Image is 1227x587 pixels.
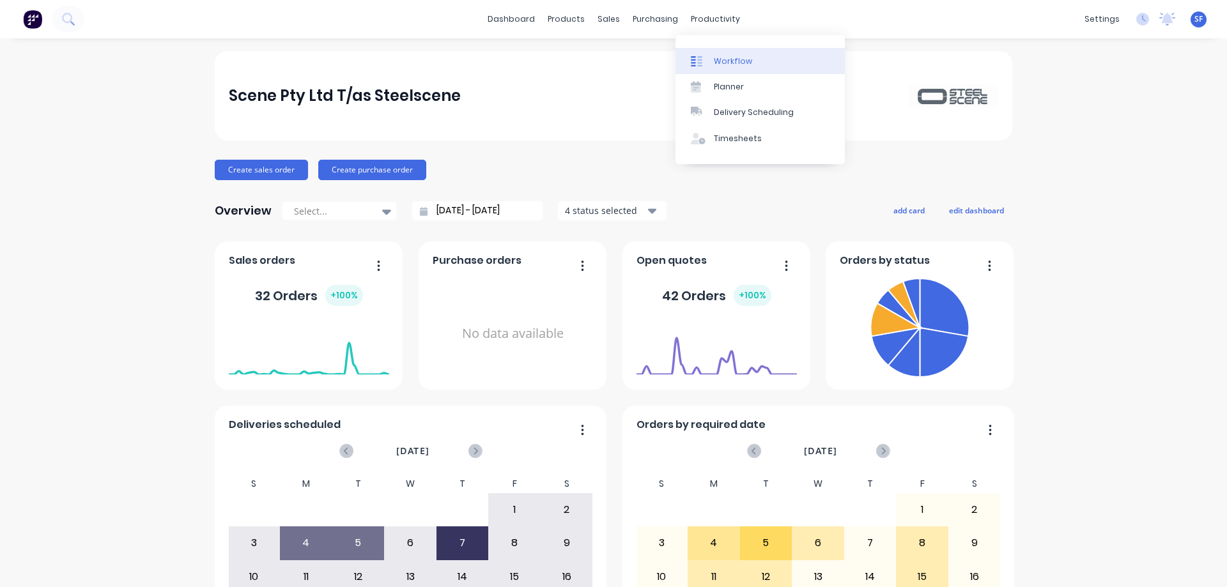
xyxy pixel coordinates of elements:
div: 7 [437,527,488,559]
div: 32 Orders [255,285,363,306]
div: 7 [845,527,896,559]
div: F [488,475,541,493]
img: Factory [23,10,42,29]
div: 8 [897,527,948,559]
div: productivity [684,10,746,29]
div: 9 [949,527,1000,559]
div: + 100 % [325,285,363,306]
div: Overview [215,198,272,224]
div: 1 [489,494,540,526]
div: S [636,475,688,493]
img: Scene Pty Ltd T/as Steelscene [909,84,998,107]
span: Purchase orders [433,253,521,268]
div: T [436,475,489,493]
div: 6 [385,527,436,559]
div: S [228,475,281,493]
div: 6 [792,527,844,559]
div: 42 Orders [662,285,771,306]
div: 5 [741,527,792,559]
div: Planner [714,81,744,93]
div: Timesheets [714,133,762,144]
div: + 100 % [734,285,771,306]
div: 3 [637,527,688,559]
div: T [332,475,385,493]
a: Timesheets [675,126,845,151]
div: sales [591,10,626,29]
a: Delivery Scheduling [675,100,845,125]
div: M [688,475,740,493]
a: dashboard [481,10,541,29]
span: Open quotes [637,253,707,268]
span: Sales orders [229,253,295,268]
div: T [844,475,897,493]
div: 4 [688,527,739,559]
div: W [792,475,844,493]
div: 5 [333,527,384,559]
span: [DATE] [396,444,429,458]
button: 4 status selected [558,201,667,220]
div: No data available [433,273,593,394]
div: F [896,475,948,493]
div: S [541,475,593,493]
div: 8 [489,527,540,559]
button: Create purchase order [318,160,426,180]
button: edit dashboard [941,202,1012,218]
a: Workflow [675,48,845,73]
div: W [384,475,436,493]
div: Delivery Scheduling [714,107,794,118]
button: add card [885,202,933,218]
span: Orders by status [840,253,930,268]
button: Create sales order [215,160,308,180]
div: 1 [897,494,948,526]
div: S [948,475,1001,493]
div: 9 [541,527,592,559]
div: purchasing [626,10,684,29]
div: 4 [281,527,332,559]
span: SF [1194,13,1203,25]
div: T [740,475,792,493]
div: products [541,10,591,29]
div: M [280,475,332,493]
span: [DATE] [804,444,837,458]
div: Scene Pty Ltd T/as Steelscene [229,83,461,109]
div: settings [1078,10,1126,29]
div: 4 status selected [565,204,645,217]
div: 3 [229,527,280,559]
div: 2 [949,494,1000,526]
div: Workflow [714,56,752,67]
a: Planner [675,74,845,100]
div: 2 [541,494,592,526]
